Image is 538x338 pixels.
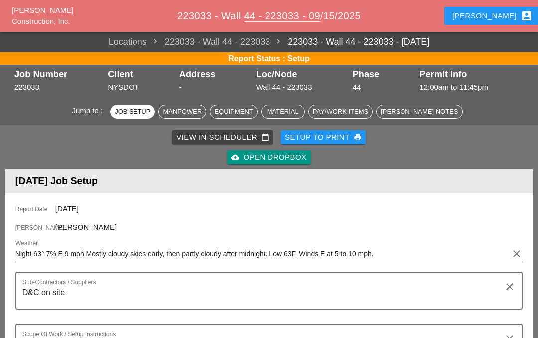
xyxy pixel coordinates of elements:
a: [PERSON_NAME] Construction, Inc. [12,6,73,26]
button: Job Setup [110,105,155,119]
header: [DATE] Job Setup [5,169,533,193]
div: Permit Info [419,69,524,79]
span: [DATE] [55,204,79,213]
i: clear [511,248,523,260]
span: 223033 - Wall /15/2025 [177,10,361,22]
div: View in Scheduler [176,132,269,143]
div: Phase [353,69,415,79]
div: Job Number [14,69,103,79]
a: Open Dropbox [227,150,310,164]
div: Job Setup [115,107,150,117]
button: Manpower [158,105,206,119]
button: Setup to Print [281,130,366,144]
span: [PERSON_NAME] [55,223,117,231]
span: 223033 - Wall 44 - 223033 [147,35,270,49]
div: NYSDOT [108,82,174,93]
span: Jump to : [72,106,107,115]
div: Wall 44 - 223033 [256,82,348,93]
div: Material [266,107,300,117]
input: Weather [15,246,509,262]
div: 44 [353,82,415,93]
a: Locations [109,35,147,49]
i: cloud_upload [231,153,239,161]
div: Open Dropbox [231,152,306,163]
div: Setup to Print [285,132,362,143]
textarea: Sub-Contractors / Suppliers [22,285,508,309]
span: Report Date [15,205,55,214]
button: [PERSON_NAME] Notes [376,105,462,119]
div: Address [179,69,251,79]
div: Equipment [214,107,253,117]
div: Pay/Work Items [313,107,368,117]
button: Equipment [210,105,257,119]
button: Material [261,105,305,119]
div: [PERSON_NAME] Notes [381,107,458,117]
div: 12:00am to 11:45pm [419,82,524,93]
a: View in Scheduler [172,130,273,144]
i: account_box [521,10,533,22]
i: print [354,133,362,141]
div: - [179,82,251,93]
i: calendar_today [261,133,269,141]
a: 223033 - Wall 44 - 223033 - [DATE] [270,35,429,49]
i: clear [504,281,516,293]
div: 223033 [14,82,103,93]
button: Pay/Work Items [308,105,373,119]
div: Loc/Node [256,69,348,79]
span: [PERSON_NAME] [15,223,55,232]
div: Manpower [163,107,202,117]
div: Client [108,69,174,79]
div: [PERSON_NAME] [452,10,533,22]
